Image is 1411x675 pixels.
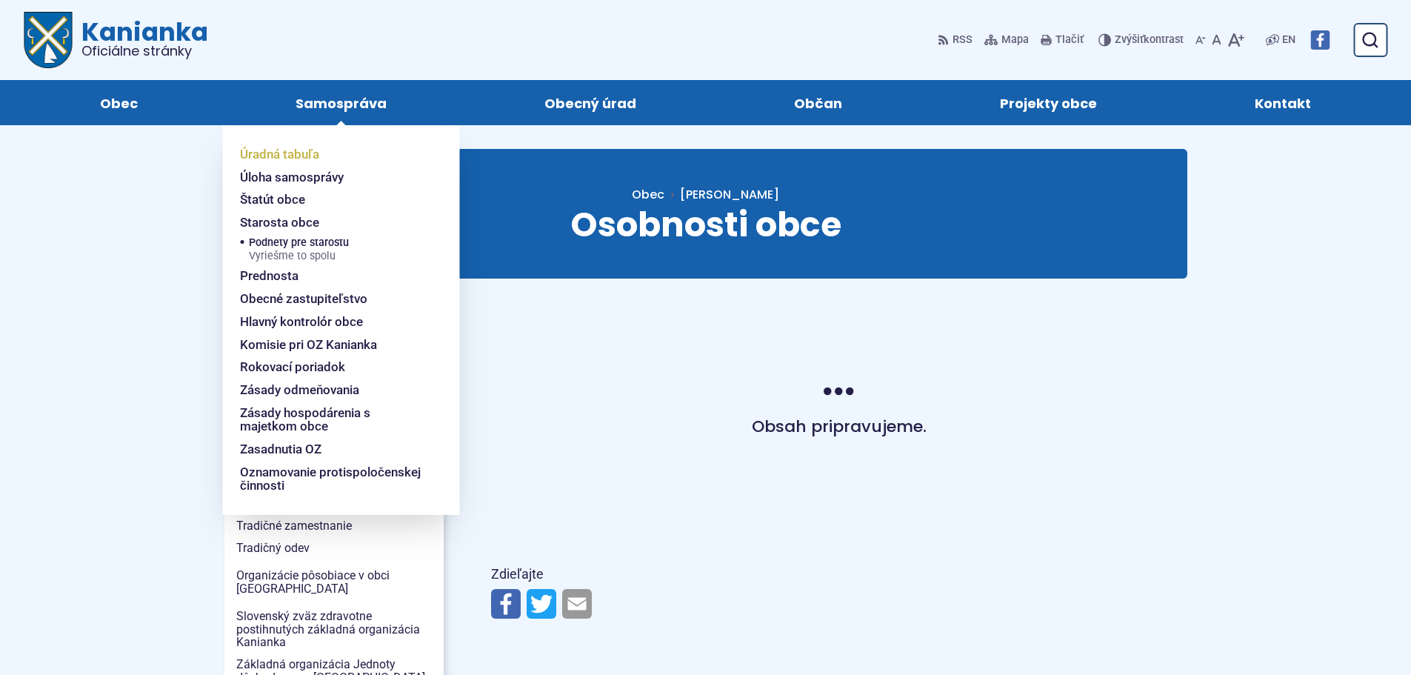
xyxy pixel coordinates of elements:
a: Obec [632,186,664,203]
a: Zásady odmeňovania [240,379,424,402]
span: Kontakt [1255,80,1311,125]
span: Obec [100,80,138,125]
span: Tlačiť [1055,34,1084,47]
a: Logo Kanianka, prejsť na domovskú stránku. [24,12,208,68]
a: Prednosta [240,265,424,287]
span: Projekty obce [1000,80,1097,125]
span: Mapa [1001,31,1029,49]
span: Slovenský zväz zdravotne postihnutých základná organizácia Kanianka [236,605,432,654]
a: RSS [938,24,975,56]
span: Podnety pre starostu [249,234,349,265]
span: Štatút obce [240,188,305,211]
img: Prejsť na Facebook stránku [1310,30,1330,50]
a: Hlavný kontrolór obce [240,310,424,333]
span: Tradičný odev [236,537,432,559]
img: Zdieľať na Facebooku [491,589,521,619]
span: Obecné zastupiteľstvo [240,287,367,310]
span: Oficiálne stránky [81,44,208,58]
span: Samospráva [296,80,387,125]
span: RSS [953,31,973,49]
span: Občan [794,80,842,125]
a: Slovenský zväz zdravotne postihnutých základná organizácia Kanianka [224,605,444,654]
span: Komisie pri OZ Kanianka [240,333,377,356]
span: Obecný úrad [544,80,636,125]
a: EN [1279,31,1298,49]
img: Zdieľať e-mailom [562,589,592,619]
span: Úradná tabuľa [240,143,319,166]
a: Úradná tabuľa [240,143,424,166]
span: [PERSON_NAME] [680,186,779,203]
span: Starosta obce [240,211,319,234]
span: Úloha samosprávy [240,166,344,189]
a: Občan [730,80,907,125]
button: Tlačiť [1038,24,1087,56]
button: Nastaviť pôvodnú veľkosť písma [1209,24,1224,56]
a: Oznamovanie protispoločenskej činnosti [240,461,424,497]
a: Podnety pre starostuVyriešme to spolu [249,234,424,265]
img: Zdieľať na Twitteri [527,589,556,619]
a: Štatút obce [240,188,424,211]
span: Prednosta [240,265,298,287]
a: Projekty obce [936,80,1161,125]
span: Tradičné zamestnanie [236,515,432,537]
a: Obecné zastupiteľstvo [240,287,424,310]
span: Organizácie pôsobiace v obci [GEOGRAPHIC_DATA] [236,565,432,599]
span: kontrast [1115,34,1184,47]
a: Tradičný odev [224,537,444,559]
a: Samospráva [231,80,450,125]
button: Zmenšiť veľkosť písma [1192,24,1209,56]
a: Zasadnutia OZ [240,438,424,461]
a: Mapa [981,24,1032,56]
img: Prejsť na domovskú stránku [24,12,73,68]
a: Obecný úrad [480,80,700,125]
a: [PERSON_NAME] [664,186,779,203]
span: Zvýšiť [1115,33,1144,46]
span: Hlavný kontrolór obce [240,310,363,333]
a: Zásady hospodárenia s majetkom obce [240,402,424,438]
span: Zasadnutia OZ [240,438,321,461]
a: Tradičné zamestnanie [224,515,444,537]
span: Rokovací poriadok [240,356,345,379]
a: Rokovací poriadok [240,356,424,379]
span: Vyriešme to spolu [249,250,349,262]
span: Zásady odmeňovania [240,379,359,402]
a: Kontakt [1191,80,1375,125]
a: Obec [36,80,201,125]
button: Zväčšiť veľkosť písma [1224,24,1247,56]
a: Komisie pri OZ Kanianka [240,333,424,356]
span: Kanianka [73,19,208,58]
span: EN [1282,31,1295,49]
h4: Obsah pripravujeme. [527,416,1152,437]
span: Osobnosti obce [570,201,841,248]
p: Zdieľajte [491,563,1187,586]
a: Organizácie pôsobiace v obci [GEOGRAPHIC_DATA] [224,565,444,599]
a: Úloha samosprávy [240,166,424,189]
button: Zvýšiťkontrast [1098,24,1187,56]
a: Starosta obce [240,211,424,234]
